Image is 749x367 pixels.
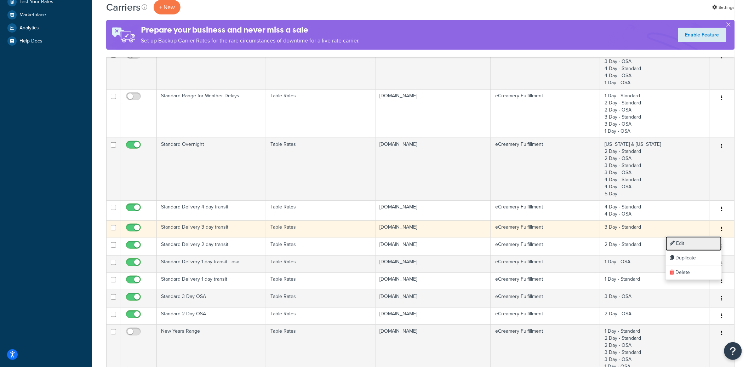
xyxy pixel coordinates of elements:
[376,307,491,325] td: [DOMAIN_NAME]
[491,238,600,255] td: eCreamery Fulfillment
[376,89,491,138] td: [DOMAIN_NAME]
[266,307,376,325] td: Table Rates
[19,12,46,18] span: Marketplace
[157,273,266,290] td: Standard Delivery 1 day transit
[106,20,141,50] img: ad-rules-rateshop-fe6ec290ccb7230408bd80ed9643f0289d75e0ffd9eb532fc0e269fcd187b520.png
[376,48,491,89] td: [DOMAIN_NAME]
[600,200,710,220] td: 4 Day - Standard 4 Day - OSA
[157,307,266,325] td: Standard 2 Day OSA
[266,238,376,255] td: Table Rates
[157,290,266,307] td: Standard 3 Day OSA
[376,200,491,220] td: [DOMAIN_NAME]
[713,2,735,12] a: Settings
[266,89,376,138] td: Table Rates
[600,290,710,307] td: 3 Day - OSA
[491,220,600,238] td: eCreamery Fulfillment
[600,48,710,89] td: 2 Day - OSA 3 Day - OSA 4 Day - Standard 4 Day - OSA 1 Day - OSA
[666,251,722,265] a: Duplicate
[491,307,600,325] td: eCreamery Fulfillment
[491,290,600,307] td: eCreamery Fulfillment
[157,48,266,89] td: Standard Range OSA Week 1
[157,89,266,138] td: Standard Range for Weather Delays
[157,220,266,238] td: Standard Delivery 3 day transit
[376,255,491,273] td: [DOMAIN_NAME]
[266,200,376,220] td: Table Rates
[376,220,491,238] td: [DOMAIN_NAME]
[141,24,360,36] h4: Prepare your business and never miss a sale
[266,220,376,238] td: Table Rates
[5,35,87,47] a: Help Docs
[266,273,376,290] td: Table Rates
[157,200,266,220] td: Standard Delivery 4 day transit
[600,220,710,238] td: 3 Day - Standard
[678,28,726,42] a: Enable Feature
[600,255,710,273] td: 1 Day - OSA
[600,307,710,325] td: 2 Day - OSA
[5,8,87,21] a: Marketplace
[600,238,710,255] td: 2 Day - Standard
[491,255,600,273] td: eCreamery Fulfillment
[266,255,376,273] td: Table Rates
[600,273,710,290] td: 1 Day - Standard
[600,89,710,138] td: 1 Day - Standard 2 Day - Standard 2 Day - OSA 3 Day - Standard 3 Day - OSA 1 Day - OSA
[666,265,722,280] a: Delete
[491,273,600,290] td: eCreamery Fulfillment
[157,138,266,200] td: Standard Overnight
[157,255,266,273] td: Standard Delivery 1 day transit - osa
[141,36,360,46] p: Set up Backup Carrier Rates for the rare circumstances of downtime for a live rate carrier.
[19,38,42,44] span: Help Docs
[666,236,722,251] a: Edit
[266,290,376,307] td: Table Rates
[266,138,376,200] td: Table Rates
[600,138,710,200] td: [US_STATE] & [US_STATE] 2 Day - Standard 2 Day - OSA 3 Day - Standard 3 Day - OSA 4 Day - Standar...
[491,200,600,220] td: eCreamery Fulfillment
[106,0,141,14] h1: Carriers
[376,273,491,290] td: [DOMAIN_NAME]
[491,48,600,89] td: eCreamery Fulfillment
[376,138,491,200] td: [DOMAIN_NAME]
[5,22,87,34] a: Analytics
[724,342,742,360] button: Open Resource Center
[19,25,39,31] span: Analytics
[491,89,600,138] td: eCreamery Fulfillment
[376,290,491,307] td: [DOMAIN_NAME]
[491,138,600,200] td: eCreamery Fulfillment
[266,48,376,89] td: Table Rates
[157,238,266,255] td: Standard Delivery 2 day transit
[376,238,491,255] td: [DOMAIN_NAME]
